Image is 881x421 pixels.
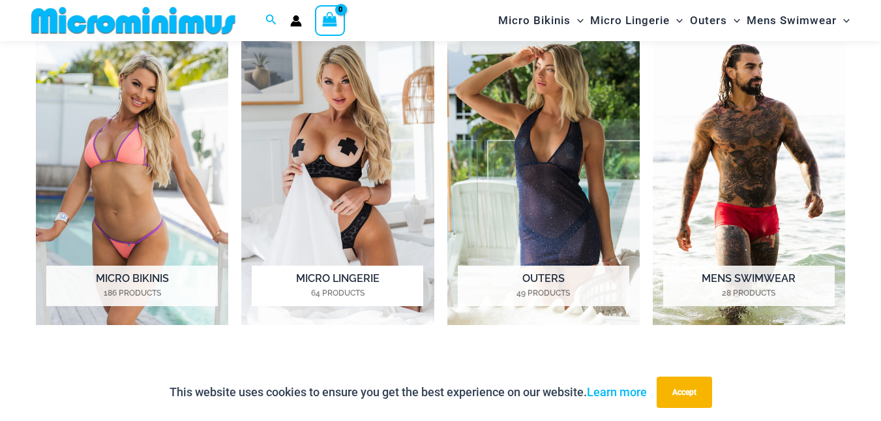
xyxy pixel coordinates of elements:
[663,287,835,299] mark: 28 Products
[657,377,712,408] button: Accept
[653,27,845,325] a: Visit product category Mens Swimwear
[747,4,837,37] span: Mens Swimwear
[687,4,743,37] a: OutersMenu ToggleMenu Toggle
[743,4,853,37] a: Mens SwimwearMenu ToggleMenu Toggle
[587,385,647,399] a: Learn more
[252,266,423,306] h2: Micro Lingerie
[315,5,345,35] a: View Shopping Cart, empty
[663,266,835,306] h2: Mens Swimwear
[458,266,629,306] h2: Outers
[46,287,218,299] mark: 186 Products
[252,287,423,299] mark: 64 Products
[498,4,571,37] span: Micro Bikinis
[241,27,434,325] a: Visit product category Micro Lingerie
[493,2,855,39] nav: Site Navigation
[26,6,241,35] img: MM SHOP LOGO FLAT
[447,27,640,325] img: Outers
[458,287,629,299] mark: 49 Products
[670,4,683,37] span: Menu Toggle
[36,27,228,325] img: Micro Bikinis
[265,12,277,29] a: Search icon link
[495,4,587,37] a: Micro BikinisMenu ToggleMenu Toggle
[241,27,434,325] img: Micro Lingerie
[653,27,845,325] img: Mens Swimwear
[290,15,302,27] a: Account icon link
[590,4,670,37] span: Micro Lingerie
[571,4,584,37] span: Menu Toggle
[690,4,727,37] span: Outers
[447,27,640,325] a: Visit product category Outers
[587,4,686,37] a: Micro LingerieMenu ToggleMenu Toggle
[170,382,647,402] p: This website uses cookies to ensure you get the best experience on our website.
[36,27,228,325] a: Visit product category Micro Bikinis
[46,266,218,306] h2: Micro Bikinis
[727,4,740,37] span: Menu Toggle
[837,4,850,37] span: Menu Toggle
